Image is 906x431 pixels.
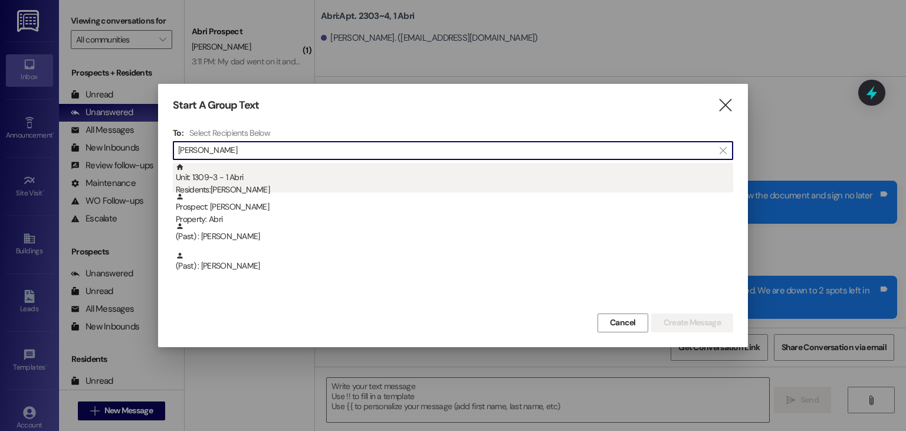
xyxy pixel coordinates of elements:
button: Create Message [651,314,733,332]
div: Prospect: [PERSON_NAME] [176,192,733,226]
div: Property: Abri [176,213,733,226]
h3: To: [173,128,183,138]
div: Residents: [PERSON_NAME] [176,184,733,196]
i:  [717,99,733,112]
input: Search for any contact or apartment [178,142,714,159]
button: Clear text [714,142,733,159]
div: Unit: 1309~3 - 1 AbriResidents:[PERSON_NAME] [173,163,733,192]
div: (Past) : [PERSON_NAME] [176,252,733,272]
h3: Start A Group Text [173,99,259,112]
div: (Past) : [PERSON_NAME] [176,222,733,243]
button: Cancel [598,314,648,332]
div: Prospect: [PERSON_NAME]Property: Abri [173,192,733,222]
i:  [720,146,726,155]
div: (Past) : [PERSON_NAME] [173,222,733,252]
span: Cancel [610,316,636,329]
div: Unit: 1309~3 - 1 Abri [176,163,733,197]
span: Create Message [664,316,721,329]
h4: Select Recipients Below [189,128,270,138]
div: (Past) : [PERSON_NAME] [173,252,733,281]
